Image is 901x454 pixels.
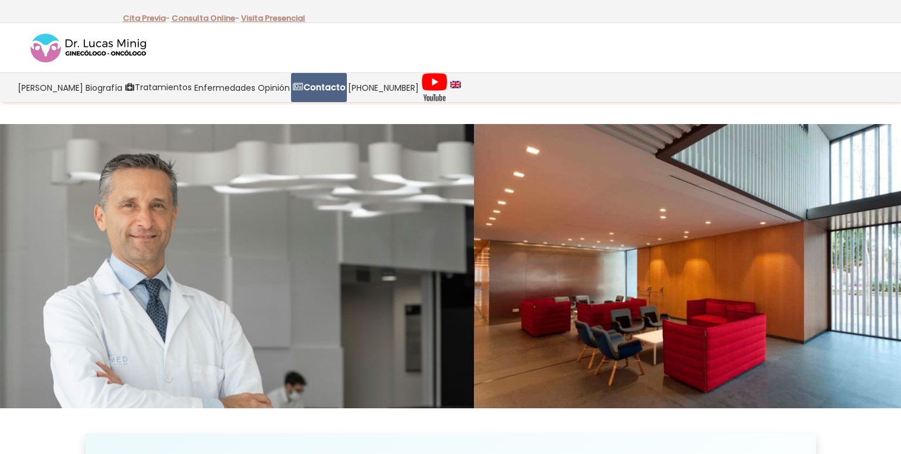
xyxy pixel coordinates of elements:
[193,73,257,102] a: Enfermedades
[450,81,461,88] img: language english
[172,11,239,26] p: -
[347,73,420,102] a: [PHONE_NUMBER]
[420,73,449,102] a: Videos Youtube Ginecología
[17,73,84,102] a: [PERSON_NAME]
[449,73,462,102] a: language english
[291,73,347,102] a: Contacto
[86,81,122,94] span: Biografía
[348,81,419,94] span: [PHONE_NUMBER]
[257,73,291,102] a: Opinión
[135,81,192,94] span: Tratamientos
[304,81,346,93] strong: Contacto
[194,81,255,94] span: Enfermedades
[172,12,235,24] a: Consulta Online
[18,81,83,94] span: [PERSON_NAME]
[84,73,124,102] a: Biografía
[123,11,170,26] p: -
[124,73,193,102] a: Tratamientos
[258,81,290,94] span: Opinión
[123,12,166,24] a: Cita Previa
[421,72,448,102] img: Videos Youtube Ginecología
[241,12,305,24] a: Visita Presencial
